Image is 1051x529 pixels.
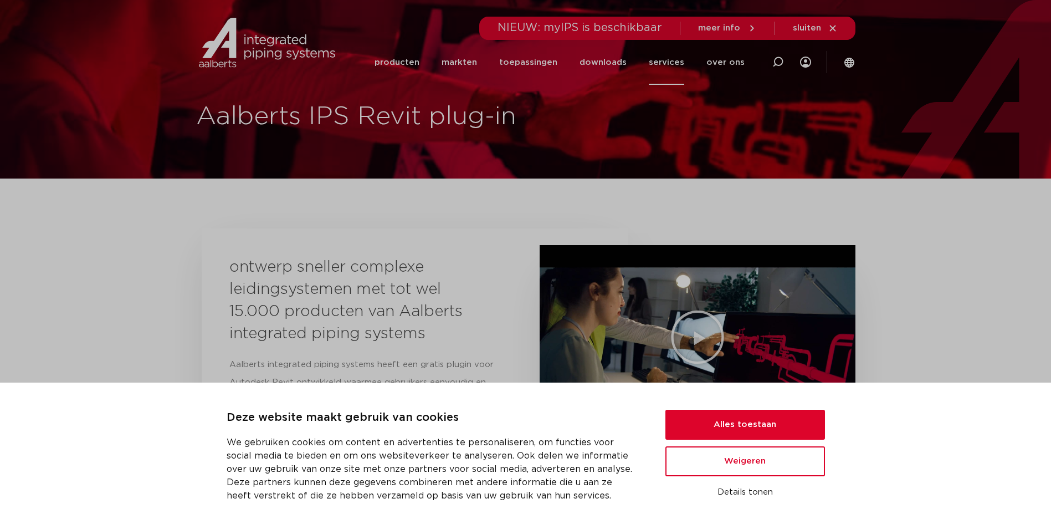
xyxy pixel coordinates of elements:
[498,22,662,33] span: NIEUW: myIPS is beschikbaar
[499,40,557,85] a: toepassingen
[227,409,639,427] p: Deze website maakt gebruik van cookies
[229,256,473,345] h3: ontwerp sneller complexe leidingsystemen met tot wel 15.000 producten van Aalberts integrated pip...
[665,410,825,440] button: Alles toestaan
[800,40,811,85] div: my IPS
[442,40,477,85] a: markten
[196,99,1046,135] h1: Aalberts IPS Revit plug-in
[665,483,825,502] button: Details tonen
[229,356,501,462] p: Aalberts integrated piping systems heeft een gratis plugin voor Autodesk Revit ontwikkeld waarmee...
[793,24,821,32] span: sluiten
[375,40,419,85] a: producten
[665,446,825,476] button: Weigeren
[670,309,725,365] div: Video afspelen
[698,23,757,33] a: meer info
[375,40,745,85] nav: Menu
[580,40,627,85] a: downloads
[227,436,639,502] p: We gebruiken cookies om content en advertenties te personaliseren, om functies voor social media ...
[706,40,745,85] a: over ons
[649,40,684,85] a: services
[698,24,740,32] span: meer info
[793,23,838,33] a: sluiten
